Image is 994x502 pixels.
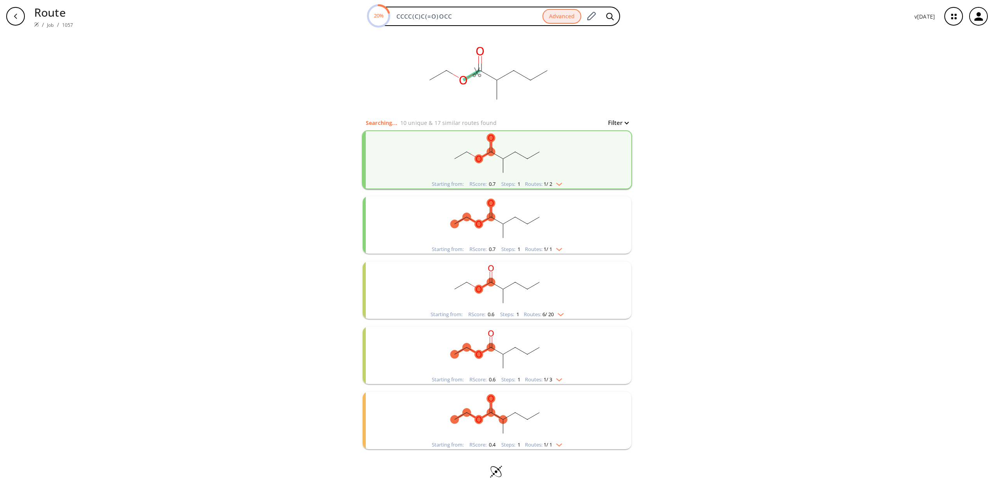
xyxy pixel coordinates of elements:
input: Enter SMILES [392,12,542,20]
li: / [57,21,59,29]
div: RScore : [469,182,495,187]
div: RScore : [469,442,495,447]
li: / [42,21,44,29]
span: 1 / 1 [544,247,552,252]
span: 1 / 2 [544,182,552,187]
svg: CCCC(C)C(=O)OCC [396,196,598,245]
a: Job [47,22,54,28]
div: Steps : [501,247,520,252]
svg: CCCC(C)C(=O)OCC [411,33,566,118]
span: 1 [515,311,519,318]
span: 0.7 [488,180,495,187]
svg: CCCC(C)C(=O)OCC [396,261,598,310]
img: Down [552,440,562,447]
span: 0.7 [488,246,495,253]
span: 1 [516,376,520,383]
div: Steps : [501,182,520,187]
p: Searching... [366,119,397,127]
div: Starting from: [432,182,464,187]
span: 0.6 [487,311,494,318]
p: Route [34,4,73,21]
div: RScore : [468,312,494,317]
img: Down [554,310,564,316]
span: 1 [516,180,520,187]
p: 10 unique & 17 similar routes found [400,119,497,127]
div: Routes: [525,442,562,447]
span: 1 [516,441,520,448]
div: RScore : [469,247,495,252]
div: Routes: [525,182,562,187]
p: v [DATE] [914,12,935,21]
svg: CCCC(C)C(=O)OCC [396,392,598,440]
div: Routes: [525,377,562,382]
img: Down [552,180,562,186]
div: Starting from: [432,442,464,447]
text: 20% [374,12,383,19]
svg: CCCC(C)C(=O)OCC [396,327,598,375]
div: Starting from: [432,377,464,382]
div: Steps : [501,442,520,447]
img: Spaya logo [34,22,39,27]
span: 1 [516,246,520,253]
div: Steps : [501,377,520,382]
span: 1 / 3 [544,377,552,382]
div: Routes: [525,247,562,252]
img: Down [552,375,562,381]
div: Steps : [500,312,519,317]
span: 0.4 [488,441,495,448]
span: 6 / 20 [542,312,554,317]
button: Advanced [542,9,581,24]
span: 1 / 1 [544,442,552,447]
div: Starting from: [432,247,464,252]
div: RScore : [469,377,495,382]
ul: clusters [363,127,631,453]
span: 0.6 [488,376,495,383]
div: Starting from: [431,312,462,317]
a: 1057 [62,22,73,28]
div: Routes: [524,312,564,317]
img: Down [552,245,562,251]
svg: CCCC(C)C(=O)OCC [396,131,598,180]
button: Filter [603,120,628,126]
